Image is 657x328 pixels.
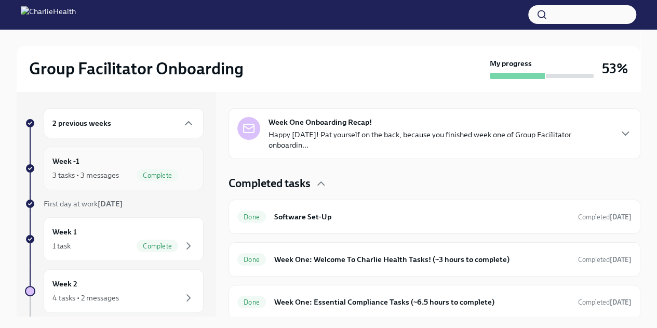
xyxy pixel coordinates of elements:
strong: [DATE] [610,298,632,306]
strong: My progress [490,58,532,69]
h6: Week 2 [52,278,77,290]
a: First day at work[DATE] [25,199,204,209]
span: September 16th, 2025 09:07 [578,297,632,307]
a: Week 24 tasks • 2 messages [25,269,204,313]
a: DoneSoftware Set-UpCompleted[DATE] [237,208,632,225]
h2: Group Facilitator Onboarding [29,58,244,79]
a: Week 11 taskComplete [25,217,204,261]
p: Happy [DATE]! Pat yourself on the back, because you finished week one of Group Facilitator onboar... [269,129,611,150]
div: 1 task [52,241,71,251]
span: Done [237,213,266,221]
span: Complete [137,172,178,179]
span: First day at work [44,199,123,208]
h6: Week -1 [52,155,79,167]
strong: [DATE] [98,199,123,208]
span: Done [237,298,266,306]
h6: Week 1 [52,226,77,238]
span: Done [237,256,266,264]
span: September 15th, 2025 22:27 [578,255,632,265]
h6: Week One: Essential Compliance Tasks (~6.5 hours to complete) [274,296,570,308]
a: Week -13 tasks • 3 messagesComplete [25,147,204,190]
strong: [DATE] [610,213,632,221]
img: CharlieHealth [21,6,76,23]
div: Completed tasks [229,176,640,191]
h6: Software Set-Up [274,211,570,222]
strong: Week One Onboarding Recap! [269,117,372,127]
div: 4 tasks • 2 messages [52,293,119,303]
a: DoneWeek One: Essential Compliance Tasks (~6.5 hours to complete)Completed[DATE] [237,294,632,310]
div: 3 tasks • 3 messages [52,170,119,180]
div: 2 previous weeks [44,108,204,138]
a: DoneWeek One: Welcome To Charlie Health Tasks! (~3 hours to complete)Completed[DATE] [237,251,632,268]
h6: Week One: Welcome To Charlie Health Tasks! (~3 hours to complete) [274,254,570,265]
h6: 2 previous weeks [52,117,111,129]
span: September 14th, 2025 14:00 [578,212,632,222]
span: Completed [578,213,632,221]
strong: [DATE] [610,256,632,264]
h4: Completed tasks [229,176,311,191]
span: Completed [578,298,632,306]
span: Complete [137,242,178,250]
span: Completed [578,256,632,264]
h3: 53% [602,59,628,78]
